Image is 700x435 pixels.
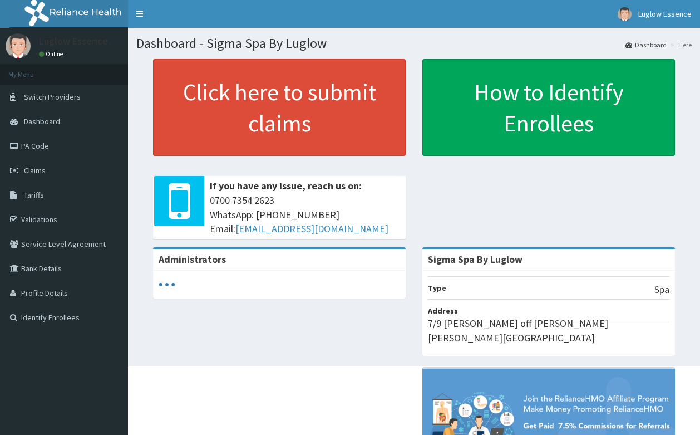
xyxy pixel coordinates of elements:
[210,179,362,192] b: If you have any issue, reach us on:
[210,193,400,236] span: 0700 7354 2623 WhatsApp: [PHONE_NUMBER] Email:
[654,282,669,297] p: Spa
[136,36,692,51] h1: Dashboard - Sigma Spa By Luglow
[422,59,675,156] a: How to Identify Enrollees
[24,116,60,126] span: Dashboard
[638,9,692,19] span: Luglow Essence
[618,7,632,21] img: User Image
[24,190,44,200] span: Tariffs
[428,253,522,266] strong: Sigma Spa By Luglow
[39,36,108,46] p: Luglow Essence
[428,316,669,345] p: 7/9 [PERSON_NAME] off [PERSON_NAME] [PERSON_NAME][GEOGRAPHIC_DATA]
[153,59,406,156] a: Click here to submit claims
[6,33,31,58] img: User Image
[159,276,175,293] svg: audio-loading
[24,165,46,175] span: Claims
[668,40,692,50] li: Here
[625,40,667,50] a: Dashboard
[39,50,66,58] a: Online
[159,253,226,266] b: Administrators
[235,222,388,235] a: [EMAIL_ADDRESS][DOMAIN_NAME]
[428,283,446,293] b: Type
[428,306,458,316] b: Address
[24,92,81,102] span: Switch Providers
